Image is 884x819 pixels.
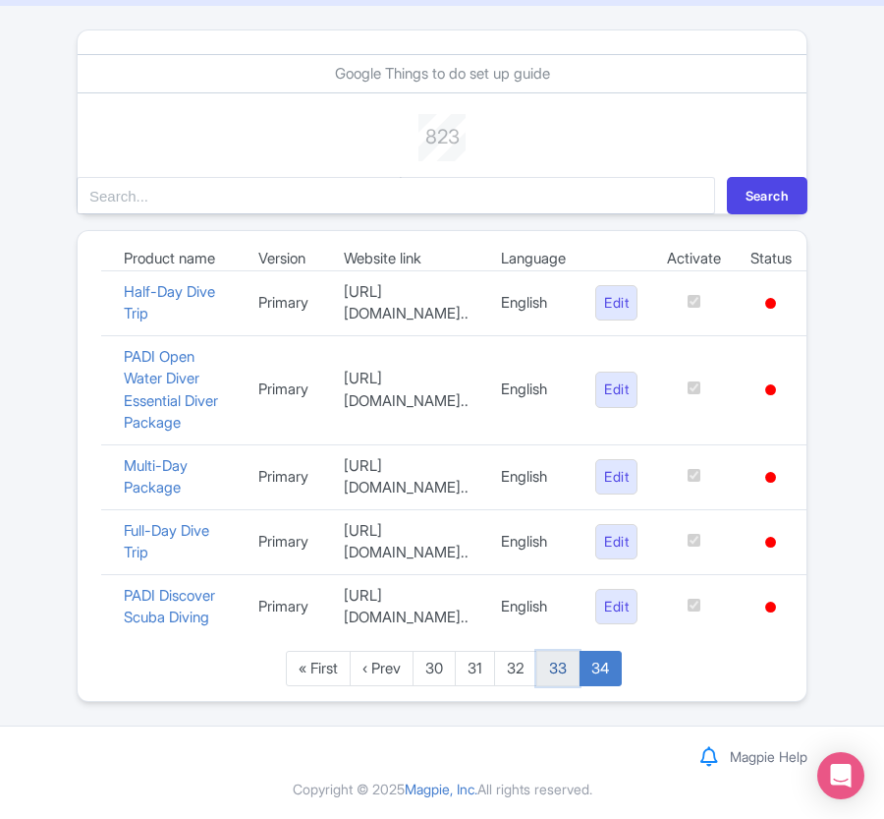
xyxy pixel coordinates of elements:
td: Activate [652,247,736,270]
a: « First [286,651,351,687]
a: 31 [455,651,495,687]
a: Edit [595,372,637,408]
a: Full-Day Dive Trip [124,521,209,562]
a: ‹ Prev [350,651,414,687]
div: Copyright © 2025 All rights reserved. [65,779,819,799]
span: Magpie, Inc. [405,781,477,797]
a: Half-Day Dive Trip [124,282,215,323]
td: English [486,574,580,639]
a: Multi-Day Package [124,456,188,497]
button: Search [727,177,807,214]
td: [URL][DOMAIN_NAME].. [329,574,486,639]
div: 823 [278,114,607,151]
a: Edit [595,524,637,560]
td: English [486,335,580,444]
td: [URL][DOMAIN_NAME].. [329,444,486,509]
td: [URL][DOMAIN_NAME].. [329,509,486,574]
td: English [486,444,580,509]
td: Primary [244,444,329,509]
a: PADI Open Water Diver Essential Diver Package [124,347,218,433]
a: Edit [595,589,637,625]
td: Language [486,247,580,270]
a: 30 [413,651,456,687]
a: 34 [579,651,622,687]
td: Primary [244,335,329,444]
a: Edit [595,285,637,322]
td: [URL][DOMAIN_NAME].. [329,270,486,335]
a: 33 [536,651,580,687]
td: Primary [244,509,329,574]
td: Website link [329,247,486,270]
td: Status [736,247,806,270]
td: Primary [244,574,329,639]
div: Open Intercom Messenger [817,752,864,799]
td: Primary [244,270,329,335]
a: Edit [595,459,637,496]
input: Search... [77,177,715,214]
a: 32 [494,651,537,687]
a: PADI Discover Scuba Diving [124,586,215,627]
td: English [486,270,580,335]
a: Google Things to do set up guide [335,64,550,83]
td: Version [244,247,329,270]
td: [URL][DOMAIN_NAME].. [329,335,486,444]
td: Product name [109,247,244,270]
td: English [486,509,580,574]
a: Magpie Help [730,748,807,765]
